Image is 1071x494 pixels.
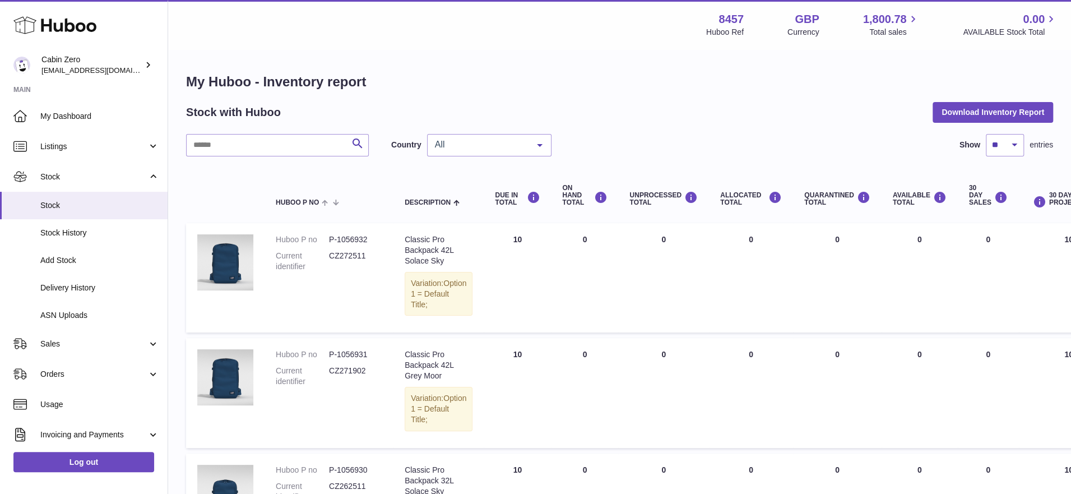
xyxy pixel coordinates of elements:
[276,366,329,387] dt: Current identifier
[958,338,1019,447] td: 0
[197,234,253,290] img: product image
[329,349,382,360] dd: P-1056931
[963,27,1058,38] span: AVAILABLE Stock Total
[959,140,980,150] label: Show
[551,338,618,447] td: 0
[618,223,709,333] td: 0
[40,228,159,238] span: Stock History
[963,12,1058,38] a: 0.00 AVAILABLE Stock Total
[40,283,159,293] span: Delivery History
[405,349,472,381] div: Classic Pro Backpack 42L Grey Moor
[40,339,147,349] span: Sales
[882,223,958,333] td: 0
[869,27,919,38] span: Total sales
[709,223,793,333] td: 0
[40,200,159,211] span: Stock
[13,452,154,472] a: Log out
[276,251,329,272] dt: Current identifier
[197,349,253,405] img: product image
[186,105,281,120] h2: Stock with Huboo
[969,184,1008,207] div: 30 DAY SALES
[40,369,147,380] span: Orders
[484,223,551,333] td: 10
[551,223,618,333] td: 0
[40,255,159,266] span: Add Stock
[787,27,819,38] div: Currency
[329,366,382,387] dd: CZ271902
[329,251,382,272] dd: CZ272511
[718,12,744,27] strong: 8457
[40,430,147,440] span: Invoicing and Payments
[329,465,382,475] dd: P-1056930
[41,54,142,76] div: Cabin Zero
[706,27,744,38] div: Huboo Ref
[329,234,382,245] dd: P-1056932
[411,394,466,424] span: Option 1 = Default Title;
[40,399,159,410] span: Usage
[276,234,329,245] dt: Huboo P no
[804,191,870,206] div: QUARANTINED Total
[795,12,819,27] strong: GBP
[391,140,421,150] label: Country
[562,184,607,207] div: ON HAND Total
[276,349,329,360] dt: Huboo P no
[863,12,920,38] a: 1,800.78 Total sales
[13,57,30,73] img: huboo@cabinzero.com
[958,223,1019,333] td: 0
[835,350,840,359] span: 0
[835,465,840,474] span: 0
[405,234,472,266] div: Classic Pro Backpack 42L Solace Sky
[276,199,319,206] span: Huboo P no
[411,279,466,309] span: Option 1 = Default Title;
[276,465,329,475] dt: Huboo P no
[40,310,159,321] span: ASN Uploads
[1030,140,1053,150] span: entries
[893,191,947,206] div: AVAILABLE Total
[629,191,698,206] div: UNPROCESSED Total
[40,172,147,182] span: Stock
[495,191,540,206] div: DUE IN TOTAL
[618,338,709,447] td: 0
[882,338,958,447] td: 0
[405,387,472,431] div: Variation:
[484,338,551,447] td: 10
[432,139,528,150] span: All
[1023,12,1045,27] span: 0.00
[405,272,472,316] div: Variation:
[720,191,782,206] div: ALLOCATED Total
[835,235,840,244] span: 0
[709,338,793,447] td: 0
[40,111,159,122] span: My Dashboard
[40,141,147,152] span: Listings
[186,73,1053,91] h1: My Huboo - Inventory report
[933,102,1053,122] button: Download Inventory Report
[405,199,451,206] span: Description
[41,66,165,75] span: [EMAIL_ADDRESS][DOMAIN_NAME]
[863,12,907,27] span: 1,800.78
